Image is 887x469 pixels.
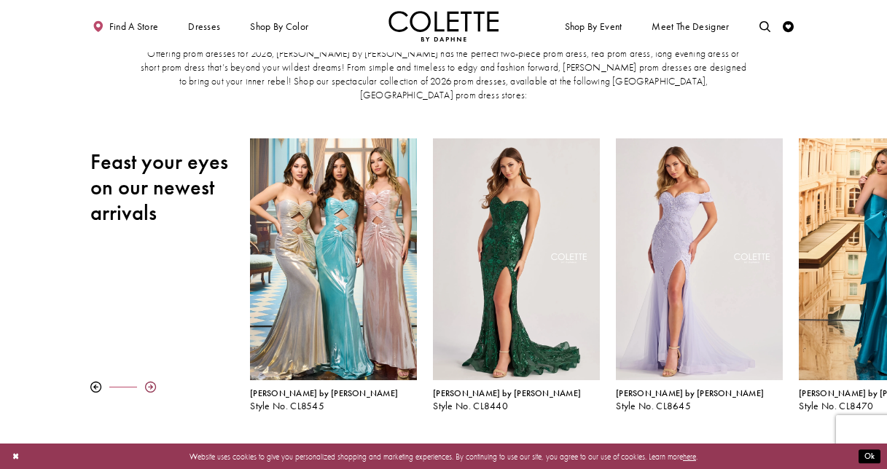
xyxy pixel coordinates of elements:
[433,138,599,380] a: Visit Colette by Daphne Style No. CL8440 Page
[616,400,691,412] span: Style No. CL8645
[859,449,880,463] button: Submit Dialog
[242,130,425,420] div: Colette by Daphne Style No. CL8545
[562,11,625,42] span: Shop By Event
[683,451,696,461] a: here
[433,389,599,412] div: Colette by Daphne Style No. CL8440
[433,400,508,412] span: Style No. CL8440
[90,149,234,226] h2: Feast your eyes on our newest arrivals
[109,21,159,32] span: Find a store
[757,11,773,42] a: Toggle search
[608,130,791,420] div: Colette by Daphne Style No. CL8645
[188,21,220,32] span: Dresses
[7,446,25,466] button: Close Dialog
[250,21,308,32] span: Shop by color
[79,449,808,463] p: Website uses cookies to give you personalized shopping and marketing experiences. By continuing t...
[248,11,311,42] span: Shop by color
[781,11,797,42] a: Check Wishlist
[649,11,732,42] a: Meet the designer
[250,400,324,412] span: Style No. CL8545
[433,387,581,399] span: [PERSON_NAME] by [PERSON_NAME]
[799,400,873,412] span: Style No. CL8470
[388,11,499,42] a: Visit Home Page
[250,387,398,399] span: [PERSON_NAME] by [PERSON_NAME]
[388,11,499,42] img: Colette by Daphne
[616,387,764,399] span: [PERSON_NAME] by [PERSON_NAME]
[616,138,782,380] a: Visit Colette by Daphne Style No. CL8645 Page
[90,11,161,42] a: Find a store
[250,389,416,412] div: Colette by Daphne Style No. CL8545
[616,389,782,412] div: Colette by Daphne Style No. CL8645
[425,130,608,420] div: Colette by Daphne Style No. CL8440
[652,21,729,32] span: Meet the designer
[138,33,749,103] p: [PERSON_NAME] by [PERSON_NAME] is THE incredible, premiere prom dress collection for those in [GE...
[565,21,622,32] span: Shop By Event
[185,11,223,42] span: Dresses
[250,138,416,380] a: Visit Colette by Daphne Style No. CL8545 Page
